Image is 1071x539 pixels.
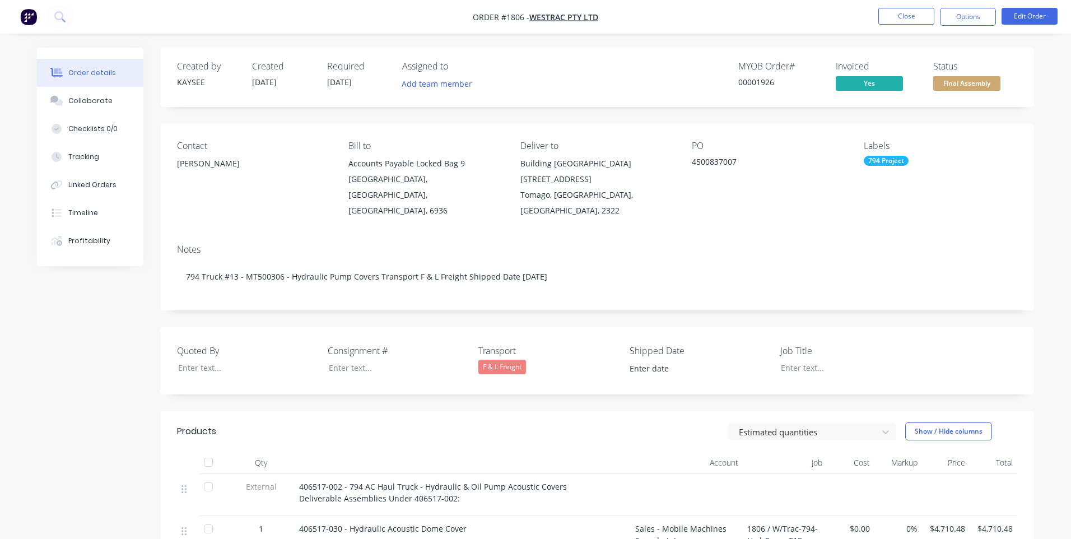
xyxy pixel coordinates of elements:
[879,523,918,535] span: 0%
[299,481,567,504] span: 406517-002 - 794 AC Haul Truck - Hydraulic & Oil Pump Acoustic Covers Deliverable Assemblies Unde...
[177,76,239,88] div: KAYSEE
[738,76,822,88] div: 00001926
[478,360,526,374] div: F & L Freight
[622,360,761,377] input: Enter date
[836,61,920,72] div: Invoiced
[259,523,263,535] span: 1
[692,156,832,171] div: 4500837007
[68,68,116,78] div: Order details
[827,452,874,474] div: Cost
[878,8,934,25] button: Close
[970,452,1017,474] div: Total
[68,208,98,218] div: Timeline
[933,76,1000,90] span: Final Assembly
[68,124,118,134] div: Checklists 0/0
[177,156,330,192] div: [PERSON_NAME]
[177,244,1017,255] div: Notes
[1002,8,1058,25] button: Edit Order
[940,8,996,26] button: Options
[252,77,277,87] span: [DATE]
[520,156,674,219] div: Building [GEOGRAPHIC_DATA][STREET_ADDRESS]Tomago, [GEOGRAPHIC_DATA], [GEOGRAPHIC_DATA], 2322
[780,344,920,357] label: Job Title
[974,523,1013,535] span: $4,710.48
[37,171,143,199] button: Linked Orders
[864,141,1017,151] div: Labels
[37,59,143,87] button: Order details
[520,141,674,151] div: Deliver to
[20,8,37,25] img: Factory
[68,96,113,106] div: Collaborate
[630,344,770,357] label: Shipped Date
[836,76,903,90] span: Yes
[348,156,502,171] div: Accounts Payable Locked Bag 9
[177,141,330,151] div: Contact
[68,152,99,162] div: Tracking
[529,12,598,22] a: WesTrac Pty Ltd
[327,77,352,87] span: [DATE]
[922,452,970,474] div: Price
[874,452,922,474] div: Markup
[631,452,743,474] div: Account
[232,481,290,492] span: External
[520,187,674,219] div: Tomago, [GEOGRAPHIC_DATA], [GEOGRAPHIC_DATA], 2322
[68,180,117,190] div: Linked Orders
[227,452,295,474] div: Qty
[177,425,216,438] div: Products
[299,523,467,534] span: 406517-030 - Hydraulic Acoustic Dome Cover
[177,344,317,357] label: Quoted By
[520,156,674,187] div: Building [GEOGRAPHIC_DATA][STREET_ADDRESS]
[348,171,502,219] div: [GEOGRAPHIC_DATA], [GEOGRAPHIC_DATA], [GEOGRAPHIC_DATA], 6936
[473,12,529,22] span: Order #1806 -
[864,156,909,166] div: 794 Project
[68,236,110,246] div: Profitability
[402,76,478,91] button: Add team member
[37,143,143,171] button: Tracking
[402,61,514,72] div: Assigned to
[933,61,1017,72] div: Status
[177,61,239,72] div: Created by
[37,87,143,115] button: Collaborate
[743,452,827,474] div: Job
[831,523,870,535] span: $0.00
[905,422,992,440] button: Show / Hide columns
[37,199,143,227] button: Timeline
[37,227,143,255] button: Profitability
[252,61,314,72] div: Created
[396,76,478,91] button: Add team member
[926,523,965,535] span: $4,710.48
[348,141,502,151] div: Bill to
[37,115,143,143] button: Checklists 0/0
[692,141,845,151] div: PO
[738,61,822,72] div: MYOB Order #
[177,259,1017,294] div: 794 Truck #13 - MT500306 - Hydraulic Pump Covers Transport F & L Freight Shipped Date [DATE]
[478,344,618,357] label: Transport
[348,156,502,219] div: Accounts Payable Locked Bag 9[GEOGRAPHIC_DATA], [GEOGRAPHIC_DATA], [GEOGRAPHIC_DATA], 6936
[933,76,1000,93] button: Final Assembly
[328,344,468,357] label: Consignment #
[177,156,330,171] div: [PERSON_NAME]
[327,61,389,72] div: Required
